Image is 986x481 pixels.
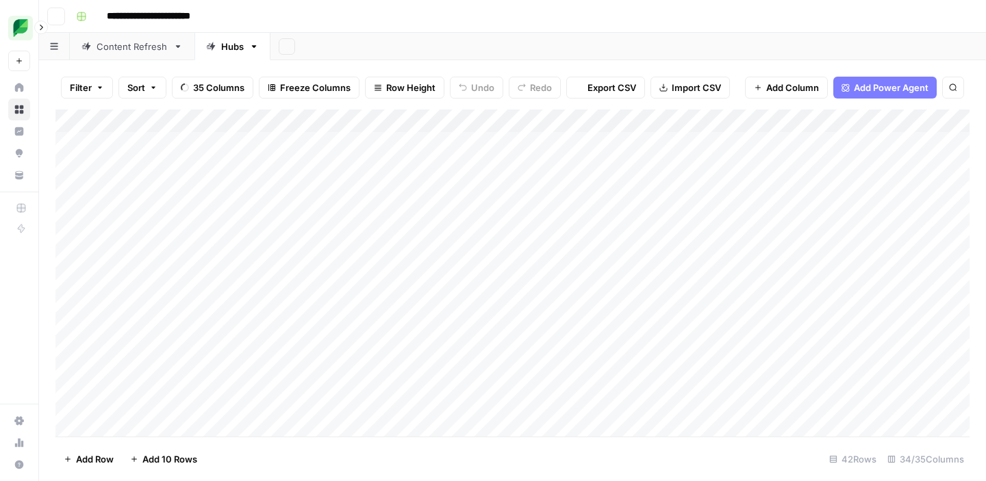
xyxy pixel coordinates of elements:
a: Content Refresh [70,33,194,60]
a: Browse [8,99,30,120]
span: Undo [471,81,494,94]
a: Usage [8,432,30,454]
span: Export CSV [587,81,636,94]
button: Undo [450,77,503,99]
span: Filter [70,81,92,94]
span: 35 Columns [193,81,244,94]
button: Row Height [365,77,444,99]
img: SproutSocial Logo [8,16,33,40]
button: 35 Columns [172,77,253,99]
button: Sort [118,77,166,99]
button: Freeze Columns [259,77,359,99]
div: 34/35 Columns [882,448,970,470]
button: Filter [61,77,113,99]
span: Add Power Agent [854,81,928,94]
span: Redo [530,81,552,94]
a: Hubs [194,33,270,60]
div: Content Refresh [97,40,168,53]
button: Workspace: SproutSocial [8,11,30,45]
button: Export CSV [566,77,645,99]
a: Insights [8,120,30,142]
button: Add 10 Rows [122,448,205,470]
a: Home [8,77,30,99]
button: Add Power Agent [833,77,937,99]
span: Row Height [386,81,435,94]
div: 42 Rows [824,448,882,470]
button: Add Row [55,448,122,470]
span: Import CSV [672,81,721,94]
button: Import CSV [650,77,730,99]
span: Sort [127,81,145,94]
a: Your Data [8,164,30,186]
span: Freeze Columns [280,81,351,94]
button: Redo [509,77,561,99]
span: Add Column [766,81,819,94]
div: Hubs [221,40,244,53]
button: Add Column [745,77,828,99]
button: Help + Support [8,454,30,476]
span: Add 10 Rows [142,452,197,466]
a: Settings [8,410,30,432]
span: Add Row [76,452,114,466]
a: Opportunities [8,142,30,164]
